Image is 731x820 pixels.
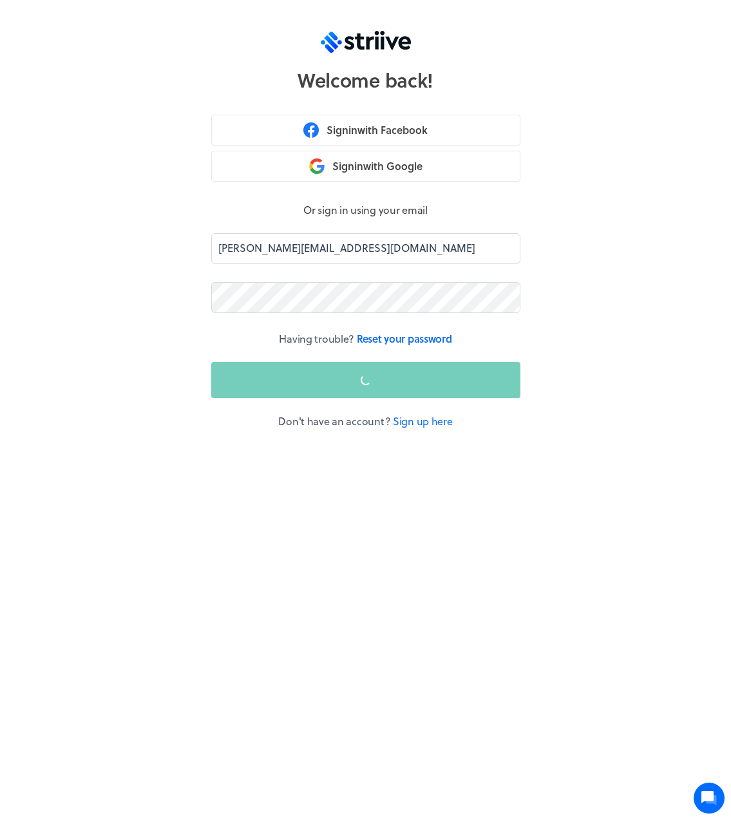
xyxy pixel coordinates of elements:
[211,115,520,146] button: Signinwith Facebook
[37,222,230,247] input: Search articles
[83,158,155,168] span: New conversation
[17,200,240,216] p: Find an answer quickly
[298,68,433,91] h1: Welcome back!
[211,151,520,182] button: Signinwith Google
[321,31,411,53] img: logo-trans.svg
[211,331,520,347] p: Having trouble?
[211,414,520,429] p: Don't have an account?
[19,62,238,83] h1: Hi
[393,414,453,428] a: Sign up here
[357,331,452,346] a: Reset your password
[211,202,520,218] p: Or sign in using your email
[694,783,725,814] iframe: gist-messenger-bubble-iframe
[211,233,520,264] input: Enter your email to continue...
[20,150,238,176] button: New conversation
[19,86,238,127] h2: We're here to help. Ask us anything!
